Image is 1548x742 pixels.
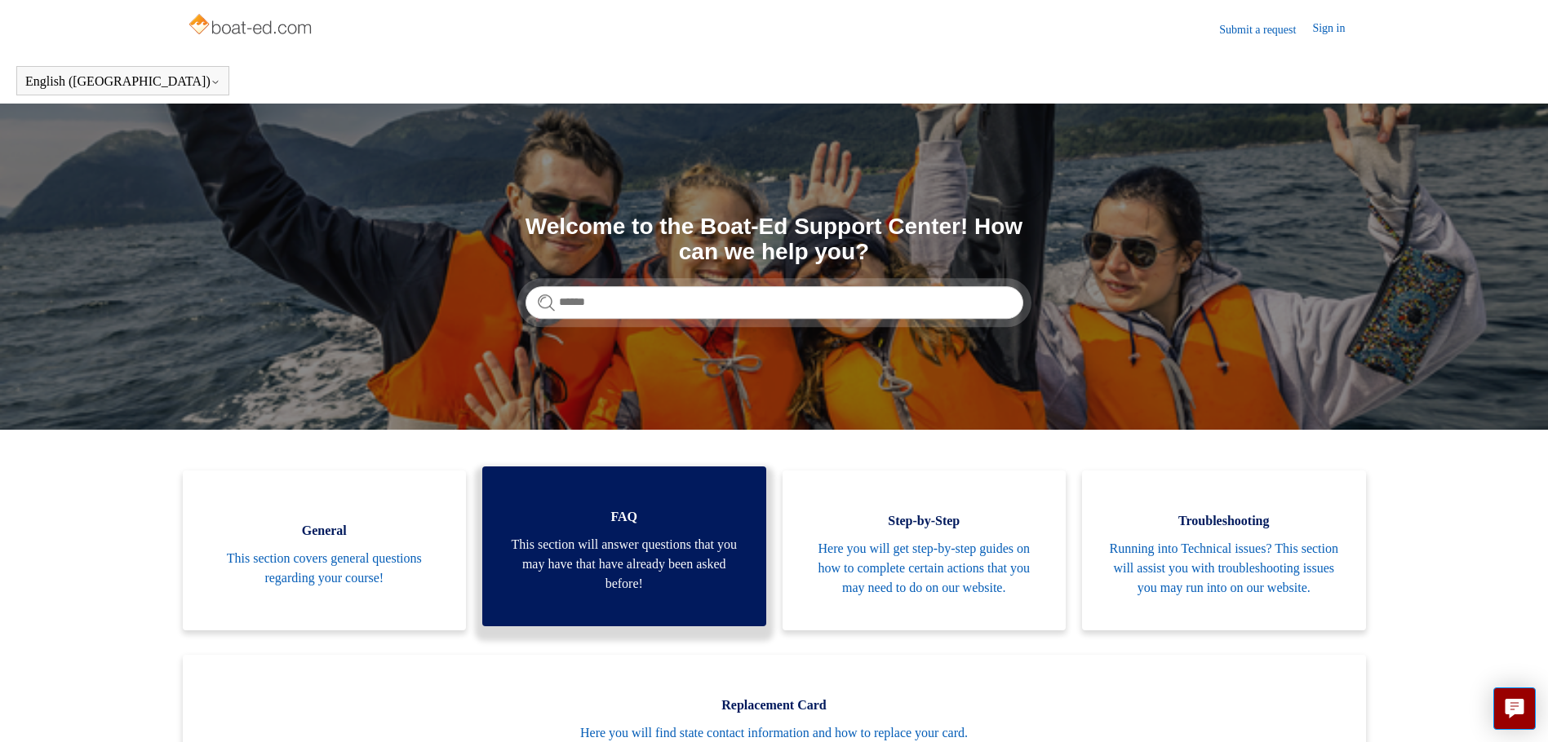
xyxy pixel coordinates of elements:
[207,549,442,588] span: This section covers general questions regarding your course!
[783,470,1067,630] a: Step-by-Step Here you will get step-by-step guides on how to complete certain actions that you ma...
[187,10,317,42] img: Boat-Ed Help Center home page
[207,696,1342,715] span: Replacement Card
[1082,470,1366,630] a: Troubleshooting Running into Technical issues? This section will assist you with troubleshooting ...
[1312,20,1361,39] a: Sign in
[807,539,1042,598] span: Here you will get step-by-step guides on how to complete certain actions that you may need to do ...
[482,466,766,626] a: FAQ This section will answer questions that you may have that have already been asked before!
[1107,539,1342,598] span: Running into Technical issues? This section will assist you with troubleshooting issues you may r...
[1219,21,1312,38] a: Submit a request
[807,511,1042,531] span: Step-by-Step
[507,507,742,527] span: FAQ
[526,286,1023,319] input: Search
[1493,687,1536,730] button: Live chat
[1107,511,1342,531] span: Troubleshooting
[507,535,742,594] span: This section will answer questions that you may have that have already been asked before!
[25,74,220,89] button: English ([GEOGRAPHIC_DATA])
[526,214,1023,265] h1: Welcome to the Boat-Ed Support Center! How can we help you?
[183,470,467,630] a: General This section covers general questions regarding your course!
[207,521,442,541] span: General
